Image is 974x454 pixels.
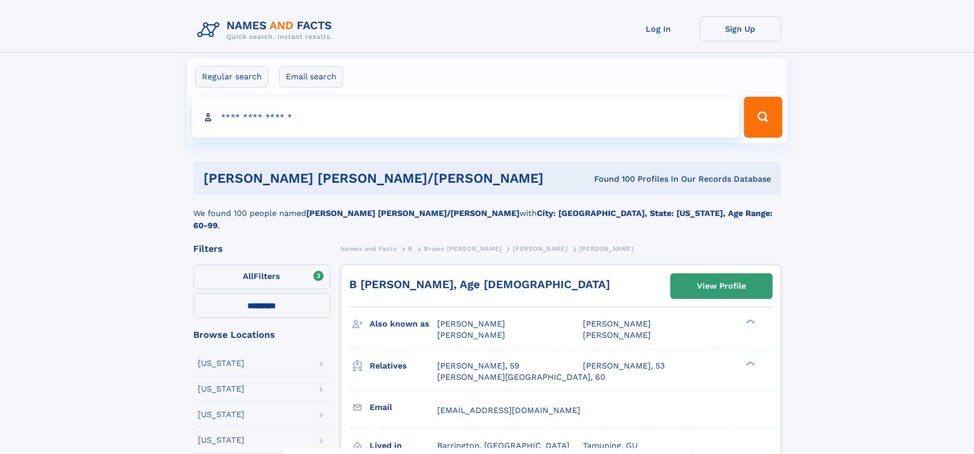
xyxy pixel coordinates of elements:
[437,372,605,383] a: [PERSON_NAME][GEOGRAPHIC_DATA], 60
[198,436,244,444] div: [US_STATE]
[243,271,254,281] span: All
[513,242,568,255] a: [PERSON_NAME]
[192,97,740,138] input: search input
[193,195,781,232] div: We found 100 people named with .
[349,278,610,291] a: B [PERSON_NAME], Age [DEMOGRAPHIC_DATA]
[424,242,501,255] a: Brown [PERSON_NAME]
[437,330,505,340] span: [PERSON_NAME]
[743,360,756,366] div: ❯
[579,245,634,252] span: [PERSON_NAME]
[437,360,519,372] a: [PERSON_NAME], 59
[279,66,343,88] label: Email search
[370,315,437,333] h3: Also known as
[193,330,330,339] div: Browse Locations
[193,265,330,289] label: Filters
[671,274,772,298] a: View Profile
[437,441,570,450] span: Barrington, [GEOGRAPHIC_DATA]
[618,16,699,41] a: Log In
[193,208,773,230] b: City: [GEOGRAPHIC_DATA], State: [US_STATE], Age Range: 60-99
[569,174,771,185] div: Found 100 Profiles In Our Records Database
[370,357,437,375] h3: Relatives
[697,274,746,298] div: View Profile
[437,405,580,415] span: [EMAIL_ADDRESS][DOMAIN_NAME]
[341,242,397,255] a: Names and Facts
[699,16,781,41] a: Sign Up
[195,66,268,88] label: Regular search
[583,360,665,372] a: [PERSON_NAME], 53
[193,16,341,44] img: Logo Names and Facts
[193,244,330,253] div: Filters
[198,359,244,367] div: [US_STATE]
[743,318,756,325] div: ❯
[437,319,505,329] span: [PERSON_NAME]
[198,410,244,419] div: [US_STATE]
[583,330,651,340] span: [PERSON_NAME]
[583,319,651,329] span: [PERSON_NAME]
[203,172,569,185] h1: [PERSON_NAME] [PERSON_NAME]/[PERSON_NAME]
[408,242,413,255] a: B
[583,441,638,450] span: Tamuning, GU
[424,245,501,252] span: Brown [PERSON_NAME]
[408,245,413,252] span: B
[370,399,437,416] h3: Email
[198,385,244,393] div: [US_STATE]
[513,245,568,252] span: [PERSON_NAME]
[306,208,519,218] b: [PERSON_NAME] [PERSON_NAME]/[PERSON_NAME]
[744,97,782,138] button: Search Button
